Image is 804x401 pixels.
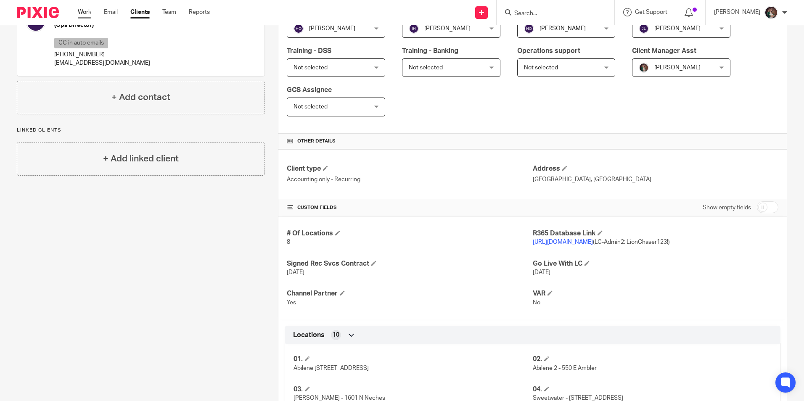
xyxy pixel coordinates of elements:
[287,164,532,173] h4: Client type
[409,24,419,34] img: svg%3E
[635,9,667,15] span: Get Support
[533,269,550,275] span: [DATE]
[294,65,328,71] span: Not selected
[703,203,751,212] label: Show empty fields
[294,104,328,110] span: Not selected
[17,7,59,18] img: Pixie
[294,365,369,371] span: Abilene [STREET_ADDRESS]
[517,47,580,54] span: Operations support
[54,50,150,59] p: [PHONE_NUMBER]
[402,47,458,54] span: Training - Banking
[533,300,540,306] span: No
[639,24,649,34] img: svg%3E
[287,269,304,275] span: [DATE]
[294,355,532,364] h4: 01.
[54,38,108,48] p: CC in auto emails
[533,229,778,238] h4: R365 Database Link
[103,152,179,165] h4: + Add linked client
[287,87,332,93] span: GCS Assignee
[409,65,443,71] span: Not selected
[294,385,532,394] h4: 03.
[533,259,778,268] h4: Go Live With LC
[287,259,532,268] h4: Signed Rec Svcs Contract
[533,355,772,364] h4: 02.
[287,289,532,298] h4: Channel Partner
[639,63,649,73] img: Profile%20picture%20JUS.JPG
[714,8,760,16] p: [PERSON_NAME]
[287,175,532,184] p: Accounting only - Recurring
[294,24,304,34] img: svg%3E
[189,8,210,16] a: Reports
[540,26,586,32] span: [PERSON_NAME]
[111,91,170,104] h4: + Add contact
[424,26,471,32] span: [PERSON_NAME]
[287,229,532,238] h4: # Of Locations
[17,127,265,134] p: Linked clients
[533,239,670,245] span: (LC-Admin2: LionChaser123!)
[297,138,336,145] span: Other details
[654,65,701,71] span: [PERSON_NAME]
[309,26,355,32] span: [PERSON_NAME]
[104,8,118,16] a: Email
[533,164,778,173] h4: Address
[632,47,696,54] span: Client Manager Asst
[287,204,532,211] h4: CUSTOM FIELDS
[533,175,778,184] p: [GEOGRAPHIC_DATA], [GEOGRAPHIC_DATA]
[54,59,150,67] p: [EMAIL_ADDRESS][DOMAIN_NAME]
[654,26,701,32] span: [PERSON_NAME]
[513,10,589,18] input: Search
[287,300,296,306] span: Yes
[524,65,558,71] span: Not selected
[287,47,331,54] span: Training - DSS
[764,6,778,19] img: Profile%20picture%20JUS.JPG
[78,8,91,16] a: Work
[533,365,597,371] span: Abilene 2 - 550 E Ambler
[533,239,593,245] a: [URL][DOMAIN_NAME]
[294,395,385,401] span: [PERSON_NAME] - 1601 N Neches
[162,8,176,16] a: Team
[130,8,150,16] a: Clients
[287,239,290,245] span: 8
[293,331,325,340] span: Locations
[533,385,772,394] h4: 04.
[533,289,778,298] h4: VAR
[333,331,339,339] span: 10
[524,24,534,34] img: svg%3E
[533,395,623,401] span: Sweetwater - [STREET_ADDRESS]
